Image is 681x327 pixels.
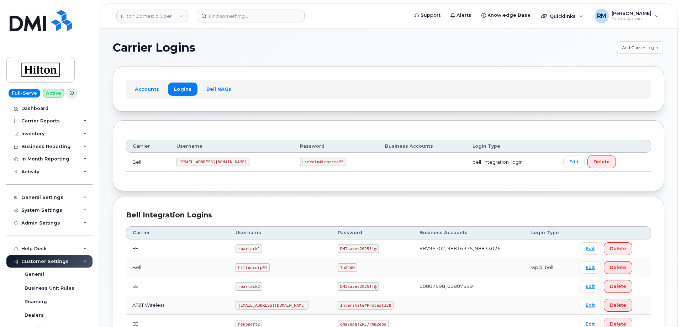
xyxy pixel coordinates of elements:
[604,242,632,255] button: Delete
[413,226,525,239] th: Business Accounts
[466,153,557,172] td: bell_integration_login
[300,158,346,166] code: Lincoln#Lantern25
[126,277,229,296] td: EE
[168,83,197,95] a: Logins
[113,42,195,53] span: Carrier Logins
[126,296,229,315] td: AT&T Wireless
[229,226,331,239] th: Username
[610,264,626,271] span: Delete
[604,280,632,293] button: Delete
[379,140,466,153] th: Business Accounts
[176,158,249,166] code: [EMAIL_ADDRESS][DOMAIN_NAME]
[338,244,379,253] code: DMIsaves2025!!@
[236,244,262,253] code: rpartack1
[610,245,626,252] span: Delete
[604,299,632,312] button: Delete
[338,263,357,272] code: 7uX4dH
[338,282,379,291] code: DMIsaves2025!!@
[129,83,165,95] a: Accounts
[563,155,585,168] a: Edit
[525,258,573,277] td: wpci_bell
[580,299,601,311] a: Edit
[200,83,237,95] a: Bell NAGs
[126,226,229,239] th: Carrier
[236,263,269,272] code: hiltoncorp01
[580,261,601,274] a: Edit
[236,301,308,310] code: [EMAIL_ADDRESS][DOMAIN_NAME]
[338,301,394,310] code: Interstate#Protest328
[610,302,626,308] span: Delete
[413,239,525,258] td: 98796702, 98816375, 98833026
[587,155,616,168] button: Delete
[616,41,664,54] a: Add Carrier Login
[126,210,651,220] div: Bell Integration Logins
[580,280,601,292] a: Edit
[126,239,229,258] td: EE
[604,261,632,274] button: Delete
[650,296,676,322] iframe: Messenger Launcher
[126,153,170,172] td: Bell
[525,226,573,239] th: Login Type
[331,226,413,239] th: Password
[294,140,379,153] th: Password
[170,140,294,153] th: Username
[580,242,601,255] a: Edit
[126,140,170,153] th: Carrier
[466,140,557,153] th: Login Type
[413,277,525,296] td: 00807598, 00807599
[126,258,229,277] td: Bell
[236,282,262,291] code: rpartack2
[593,158,610,165] span: Delete
[610,283,626,290] span: Delete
